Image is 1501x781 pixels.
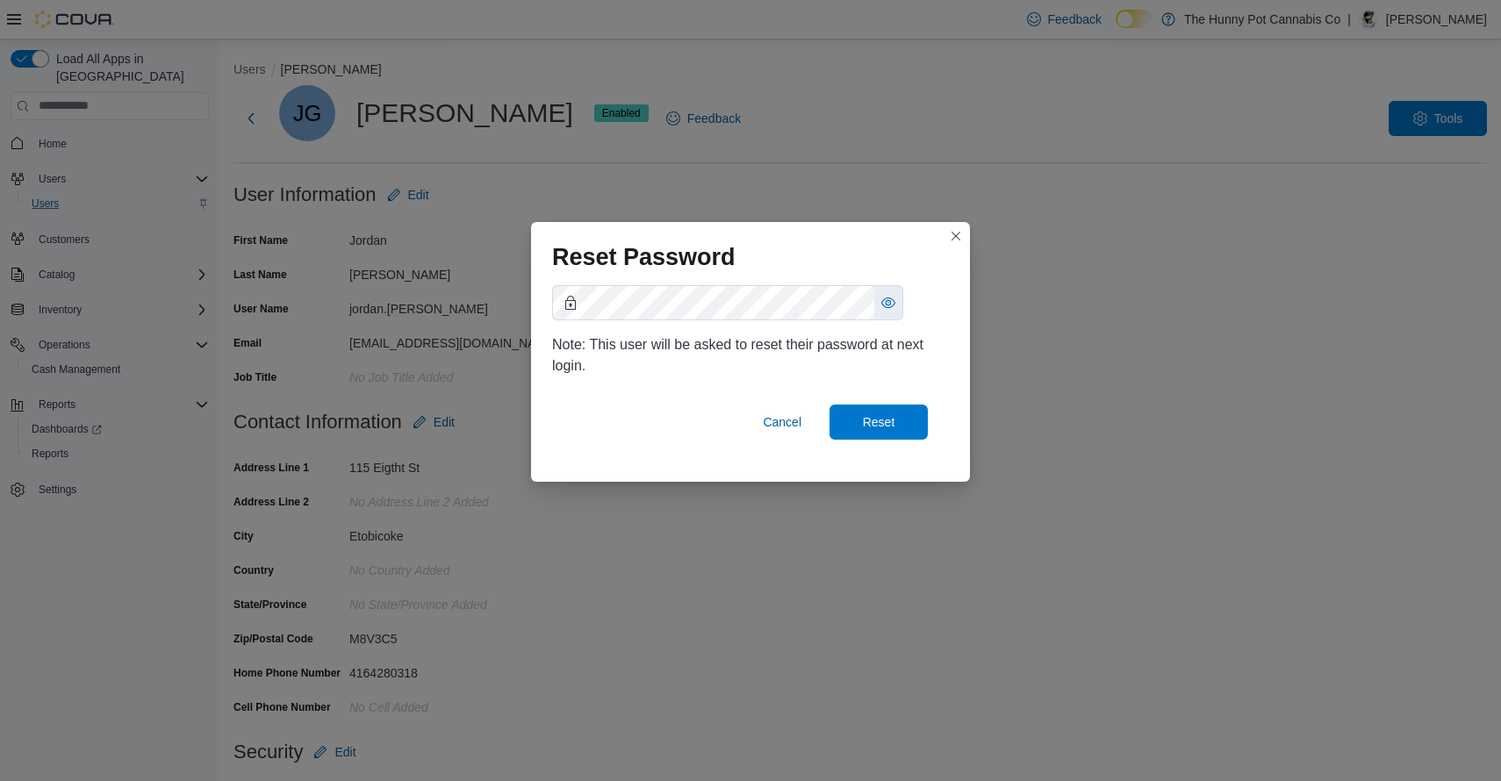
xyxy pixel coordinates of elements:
[863,413,895,431] span: Reset
[763,413,801,431] span: Cancel
[552,334,949,376] div: Note: This user will be asked to reset their password at next login.
[552,243,736,271] h1: Reset Password
[945,226,966,247] button: Closes this modal window
[829,405,928,440] button: Reset
[874,286,902,319] button: Show password as plain text. Note: this will visually expose your password on the screen.
[756,405,808,440] button: Cancel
